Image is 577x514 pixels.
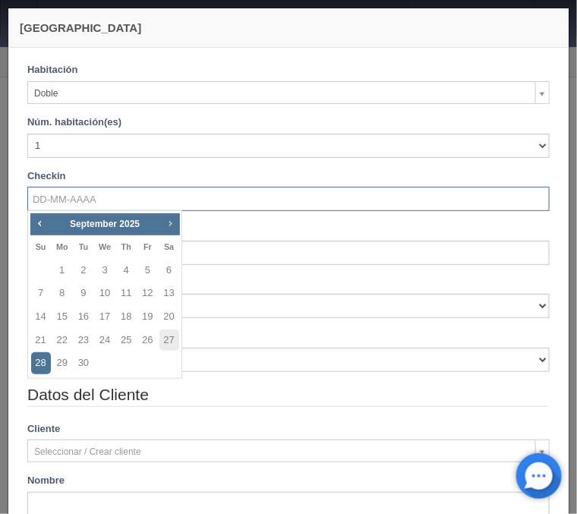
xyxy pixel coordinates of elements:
[27,169,66,184] label: Checkin
[31,306,51,328] a: 14
[137,330,157,352] a: 26
[95,306,115,328] a: 17
[95,260,115,282] a: 3
[95,330,115,352] a: 24
[159,260,179,282] a: 6
[20,20,557,36] h4: [GEOGRAPHIC_DATA]
[137,306,157,328] a: 19
[27,81,550,104] a: Doble
[79,242,88,251] span: Tuesday
[164,217,176,229] span: Next
[33,217,46,229] span: Prev
[52,330,72,352] a: 22
[27,241,550,265] input: DD-MM-AAAA
[162,215,178,232] a: Next
[52,282,72,304] a: 8
[74,282,93,304] a: 9
[116,282,136,304] a: 11
[31,282,51,304] a: 7
[121,242,131,251] span: Thursday
[137,282,157,304] a: 12
[52,352,72,374] a: 29
[159,330,179,352] a: 27
[95,282,115,304] a: 10
[116,306,136,328] a: 18
[27,440,550,462] a: Seleccionar / Crear cliente
[74,260,93,282] a: 2
[34,440,529,463] span: Seleccionar / Crear cliente
[116,330,136,352] a: 25
[16,422,71,437] label: Cliente
[32,215,49,232] a: Prev
[27,115,121,130] label: Núm. habitación(es)
[159,306,179,328] a: 20
[70,219,117,229] span: September
[74,352,93,374] a: 30
[137,260,157,282] a: 5
[27,474,65,488] label: Nombre
[27,187,550,211] input: DD-MM-AAAA
[74,306,93,328] a: 16
[36,242,46,251] span: Sunday
[27,383,550,407] legend: Datos del Cliente
[52,260,72,282] a: 1
[119,219,140,229] span: 2025
[116,260,136,282] a: 4
[164,242,174,251] span: Saturday
[74,330,93,352] a: 23
[159,282,179,304] a: 13
[56,242,68,251] span: Monday
[31,352,51,374] a: 28
[52,306,72,328] a: 15
[34,82,529,105] span: Doble
[99,242,111,251] span: Wednesday
[143,242,152,251] span: Friday
[31,330,51,352] a: 21
[27,63,77,77] label: Habitación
